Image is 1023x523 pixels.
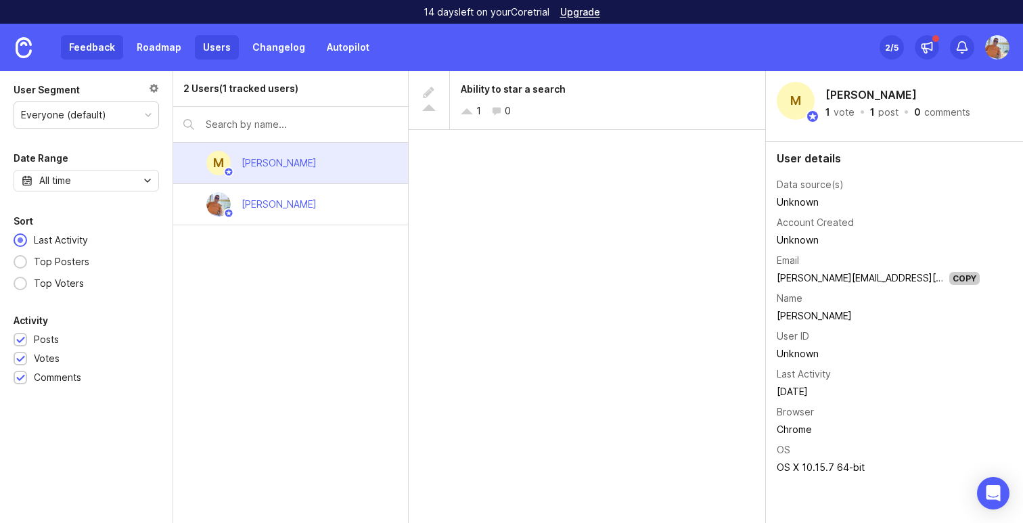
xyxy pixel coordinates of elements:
div: User details [777,153,1012,164]
div: Top Posters [27,254,96,269]
div: Last Activity [777,367,831,382]
div: 1 [476,104,481,118]
div: vote [834,108,855,117]
img: Canny Home [16,37,32,58]
div: Name [777,291,802,306]
td: OS X 10.15.7 64-bit [777,459,980,476]
div: 0 [914,108,921,117]
td: Chrome [777,421,980,438]
div: Copy [949,272,980,285]
a: Upgrade [560,7,600,17]
div: OS [777,442,790,457]
div: [PERSON_NAME] [242,197,317,212]
div: Comments [34,370,81,385]
a: Changelog [244,35,313,60]
button: 2/5 [880,35,904,60]
div: · [859,108,866,117]
div: 0 [505,104,511,118]
input: Search by name... [206,117,398,132]
time: [DATE] [777,386,808,397]
div: Votes [34,351,60,366]
svg: toggle icon [137,175,158,186]
img: member badge [224,208,234,219]
img: Soufiane Bouchaara [985,35,1009,60]
div: 2 Users (1 tracked users) [183,81,298,96]
a: Autopilot [319,35,378,60]
a: [PERSON_NAME][EMAIL_ADDRESS][DOMAIN_NAME] [777,272,1007,283]
div: [PERSON_NAME] [242,156,317,170]
div: Date Range [14,150,68,166]
div: comments [924,108,970,117]
div: Account Created [777,215,854,230]
img: Soufiane Bouchaara [206,192,231,217]
div: post [878,108,899,117]
div: Unknown [777,346,980,361]
div: M [206,151,231,175]
div: 1 [825,108,830,117]
td: Unknown [777,194,980,211]
div: Everyone (default) [21,108,106,122]
h2: [PERSON_NAME] [823,85,919,105]
p: 14 days left on your Core trial [424,5,549,19]
span: Ability to star a search [461,83,566,95]
div: Unknown [777,233,980,248]
div: User Segment [14,82,80,98]
div: 2 /5 [885,38,899,57]
a: Users [195,35,239,60]
div: Browser [777,405,814,419]
img: member badge [806,110,819,123]
img: member badge [224,167,234,177]
div: Last Activity [27,233,95,248]
div: M [777,82,815,120]
td: [PERSON_NAME] [777,307,980,325]
div: Top Voters [27,276,91,291]
div: 1 [870,108,875,117]
a: Roadmap [129,35,189,60]
div: Email [777,253,799,268]
div: Data source(s) [777,177,844,192]
div: User ID [777,329,809,344]
div: Open Intercom Messenger [977,477,1009,509]
div: · [903,108,910,117]
div: All time [39,173,71,188]
div: Activity [14,313,48,329]
a: Ability to star a search10 [409,71,765,130]
a: Feedback [61,35,123,60]
div: Sort [14,213,33,229]
div: Posts [34,332,59,347]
